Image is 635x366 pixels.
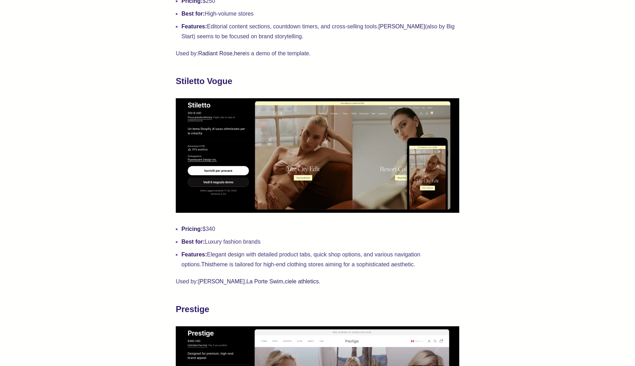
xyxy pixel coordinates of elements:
img: Stiletto Vogue [176,98,459,213]
a: Radiant Rose [198,50,232,56]
a: [PERSON_NAME] [378,23,425,29]
a: La Porte Swim [246,278,283,284]
strong: Pricing: [181,226,203,232]
p: Used by: , , . [176,277,459,287]
strong: Best for: [181,11,205,17]
p: Used by: , is a demo of the template. [176,49,459,59]
a: here [234,50,246,56]
li: Luxury fashion brands [181,237,459,247]
strong: Best for: [181,239,205,245]
li: $340 [181,224,459,234]
li: Editorial content sections, countdown timers, and cross-selling tools. (also by Big Start) seems ... [181,22,459,41]
strong: Features: [181,23,207,29]
a: [PERSON_NAME] [198,278,245,284]
li: Elegant design with detailed product tabs, quick shop options, and various navigation options. th... [181,250,459,270]
a: ciele athletics [285,278,319,284]
strong: Prestige [176,304,209,314]
a: This [201,261,212,267]
strong: Features: [181,251,207,257]
strong: Stiletto Vogue [176,76,232,86]
li: High-volume stores [181,9,459,19]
